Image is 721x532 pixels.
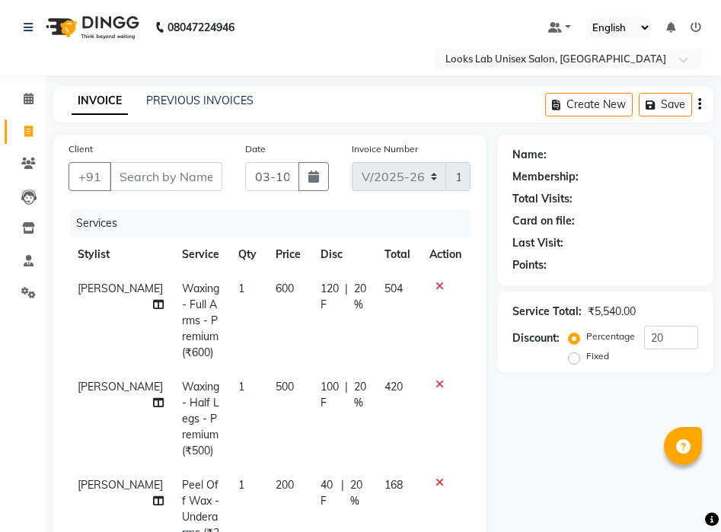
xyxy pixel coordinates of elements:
span: 500 [276,380,294,393]
div: Services [70,209,482,237]
iframe: chat widget [657,471,706,517]
b: 08047224946 [167,6,234,49]
span: 120 F [321,281,339,313]
div: Points: [512,257,547,273]
span: [PERSON_NAME] [78,380,163,393]
a: INVOICE [72,88,128,115]
th: Stylist [69,237,173,272]
span: 1 [238,478,244,492]
div: Last Visit: [512,235,563,251]
div: Card on file: [512,213,575,229]
input: Search by Name/Mobile/Email/Code [110,162,222,191]
span: 600 [276,282,294,295]
label: Invoice Number [352,142,418,156]
div: ₹5,540.00 [588,304,636,320]
th: Service [173,237,229,272]
th: Action [420,237,471,272]
label: Percentage [586,330,635,343]
span: 20 % [354,379,367,411]
span: [PERSON_NAME] [78,282,163,295]
th: Disc [311,237,376,272]
label: Date [245,142,266,156]
span: | [345,379,348,411]
span: 420 [384,380,403,393]
span: 20 % [350,477,367,509]
span: 1 [238,282,244,295]
span: 100 F [321,379,339,411]
th: Price [266,237,311,272]
span: Waxing - Full Arms - Premium (₹600) [182,282,219,359]
div: Service Total: [512,304,582,320]
span: 20 % [354,281,367,313]
span: 168 [384,478,403,492]
button: +91 [69,162,111,191]
label: Fixed [586,349,609,363]
span: 1 [238,380,244,393]
a: PREVIOUS INVOICES [146,94,254,107]
span: [PERSON_NAME] [78,478,163,492]
img: logo [39,6,143,49]
label: Client [69,142,93,156]
div: Membership: [512,169,579,185]
button: Create New [545,93,633,116]
span: 40 F [321,477,335,509]
span: 504 [384,282,403,295]
div: Name: [512,147,547,163]
div: Total Visits: [512,191,573,207]
th: Total [375,237,420,272]
div: Discount: [512,330,560,346]
span: Waxing - Half Legs - Premium (₹500) [182,380,219,457]
th: Qty [229,237,266,272]
span: | [345,281,348,313]
span: | [341,477,344,509]
span: 200 [276,478,294,492]
button: Save [639,93,692,116]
